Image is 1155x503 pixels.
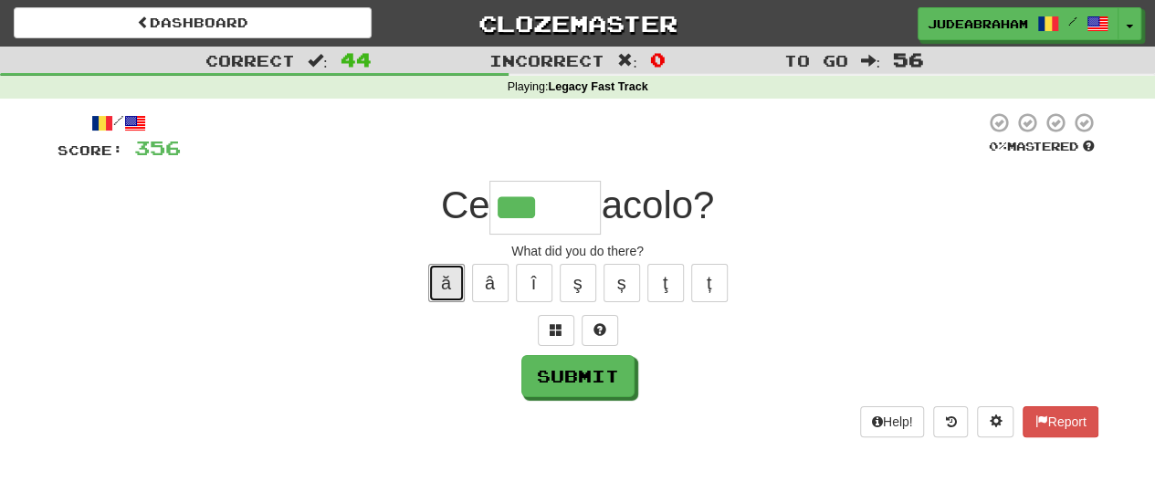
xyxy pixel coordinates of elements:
span: 356 [134,136,181,159]
button: ș [604,264,640,302]
span: To go [783,51,847,69]
button: Help! [860,406,925,437]
a: Clozemaster [399,7,757,39]
span: 0 [650,48,666,70]
div: Mastered [985,139,1098,155]
button: Report [1023,406,1097,437]
span: Correct [205,51,295,69]
button: Single letter hint - you only get 1 per sentence and score half the points! alt+h [582,315,618,346]
span: : [860,53,880,68]
button: ă [428,264,465,302]
span: acolo? [601,183,714,226]
button: ț [691,264,728,302]
button: Switch sentence to multiple choice alt+p [538,315,574,346]
span: : [617,53,637,68]
a: Dashboard [14,7,372,38]
button: î [516,264,552,302]
span: / [1068,15,1077,27]
span: 0 % [989,139,1007,153]
span: : [308,53,328,68]
span: 44 [341,48,372,70]
button: Round history (alt+y) [933,406,968,437]
button: Submit [521,355,635,397]
span: Ce [441,183,490,226]
div: What did you do there? [58,242,1098,260]
strong: Legacy Fast Track [548,80,647,93]
span: 56 [893,48,924,70]
div: / [58,111,181,134]
button: â [472,264,509,302]
a: judeabraham / [918,7,1118,40]
button: ş [560,264,596,302]
span: judeabraham [928,16,1028,32]
span: Score: [58,142,123,158]
span: Incorrect [489,51,604,69]
button: ţ [647,264,684,302]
